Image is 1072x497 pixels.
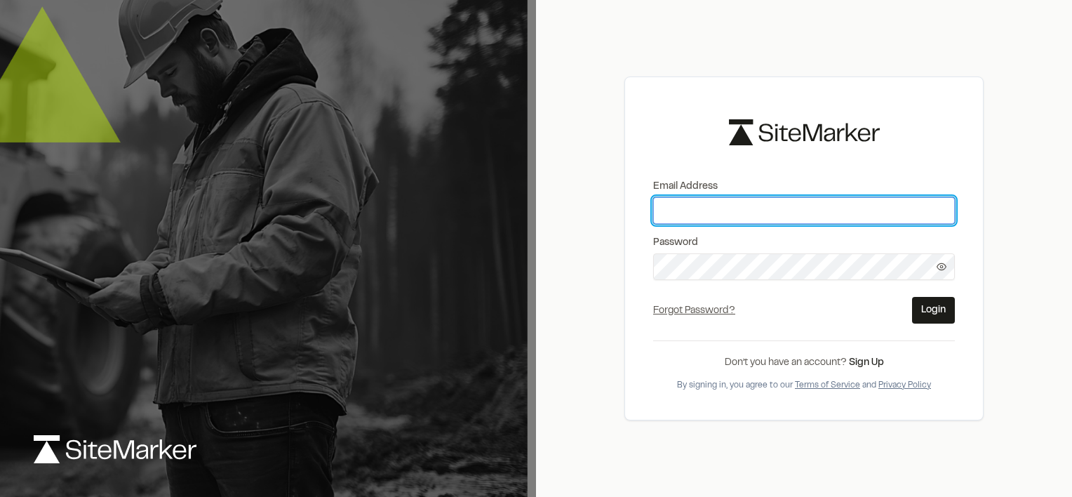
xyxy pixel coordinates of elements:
[912,297,955,324] button: Login
[849,359,884,367] a: Sign Up
[34,435,196,463] img: logo-white-rebrand.svg
[653,355,955,371] div: Don’t you have an account?
[878,379,931,392] button: Privacy Policy
[653,379,955,392] div: By signing in, you agree to our and
[795,379,860,392] button: Terms of Service
[653,235,955,251] label: Password
[653,179,955,194] label: Email Address
[653,307,735,315] a: Forgot Password?
[729,119,880,145] img: logo-black-rebrand.svg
